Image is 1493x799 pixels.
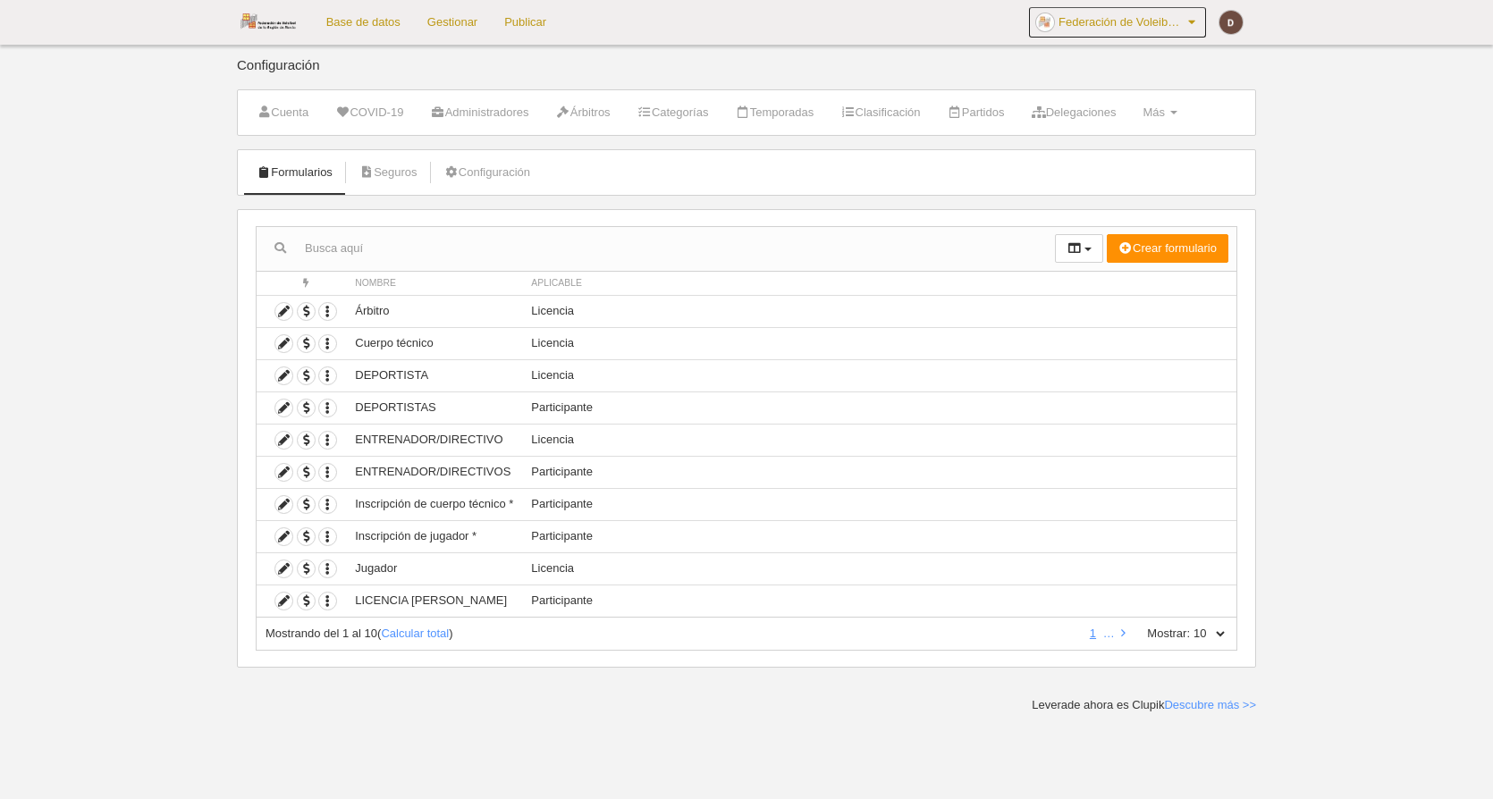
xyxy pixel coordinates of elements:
[266,626,1077,642] div: ( )
[237,58,1256,89] div: Configuración
[522,424,1236,456] td: Licencia
[266,627,377,640] span: Mostrando del 1 al 10
[238,11,299,32] img: Federación de Voleibol de la Región de Murcia
[1086,627,1100,640] a: 1
[522,359,1236,391] td: Licencia
[434,159,540,186] a: Configuración
[346,359,522,391] td: DEPORTISTA
[1036,13,1054,31] img: OazHODiFHzb9.30x30.jpg
[522,585,1236,617] td: Participante
[1032,697,1256,713] div: Leverade ahora es Clupik
[522,391,1236,424] td: Participante
[1164,698,1256,711] a: Descubre más >>
[831,99,930,126] a: Clasificación
[1029,7,1206,38] a: Federación de Voleibol de la [GEOGRAPHIC_DATA][PERSON_NAME]
[381,627,449,640] a: Calcular total
[346,295,522,327] td: Árbitro
[247,99,318,126] a: Cuenta
[257,235,1055,262] input: Busca aquí
[546,99,620,126] a: Árbitros
[938,99,1015,126] a: Partidos
[1133,99,1186,126] a: Más
[346,585,522,617] td: LICENCIA [PERSON_NAME]
[725,99,823,126] a: Temporadas
[350,159,427,186] a: Seguros
[1103,626,1115,642] li: …
[346,456,522,488] td: ENTRENADOR/DIRECTIVOS
[1219,11,1243,34] img: c2l6ZT0zMHgzMCZmcz05JnRleHQ9RCZiZz02ZDRjNDE%3D.png
[1107,234,1228,263] button: Crear formulario
[346,424,522,456] td: ENTRENADOR/DIRECTIVO
[531,278,582,288] span: Aplicable
[1059,13,1184,31] span: Federación de Voleibol de la [GEOGRAPHIC_DATA][PERSON_NAME]
[247,159,342,186] a: Formularios
[346,520,522,552] td: Inscripción de jugador *
[1143,105,1165,119] span: Más
[420,99,538,126] a: Administradores
[522,456,1236,488] td: Participante
[522,552,1236,585] td: Licencia
[628,99,719,126] a: Categorías
[522,327,1236,359] td: Licencia
[522,488,1236,520] td: Participante
[346,552,522,585] td: Jugador
[1129,626,1190,642] label: Mostrar:
[355,278,396,288] span: Nombre
[346,391,522,424] td: DEPORTISTAS
[522,520,1236,552] td: Participante
[325,99,413,126] a: COVID-19
[1021,99,1126,126] a: Delegaciones
[522,295,1236,327] td: Licencia
[346,327,522,359] td: Cuerpo técnico
[346,488,522,520] td: Inscripción de cuerpo técnico *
